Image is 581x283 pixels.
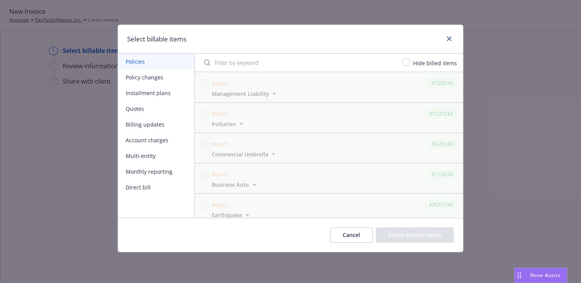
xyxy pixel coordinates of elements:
span: Policy$39,517.94Earthquake [195,194,463,224]
span: Earthquake [212,211,242,219]
span: Policy [212,171,229,178]
button: Pollution [212,120,245,128]
span: Policy [212,81,229,87]
button: Management Liability [212,90,278,98]
button: Policy changes [118,69,194,85]
button: Installment plans [118,85,194,101]
div: $3,250.00 [428,139,457,149]
input: Filter by keyword [199,55,398,70]
button: Account charges [118,132,194,148]
span: Policy$3,250.00Commercial Umbrella [195,133,463,163]
div: $12,372.62 [425,109,457,118]
button: Direct bill [118,179,194,195]
span: Policy$7,020.00Management Liability [195,72,463,102]
button: Business Auto [212,181,258,189]
span: Policy [212,141,229,148]
button: Policies [118,54,194,69]
button: Billing updates [118,117,194,132]
span: Pollution [212,120,236,128]
button: Cancel [330,227,373,243]
span: Management Liability [212,90,269,98]
h1: Select billable items [127,34,186,44]
button: Nova Assist [514,268,567,283]
button: Quotes [118,101,194,117]
div: $7,020.00 [428,78,457,88]
button: Earthquake [212,211,251,219]
button: Monthly reporting [118,164,194,179]
span: Commercial Umbrella [212,150,268,158]
div: $1,129.00 [428,169,457,179]
span: Hide billed items [413,59,457,67]
button: Multi-entity [118,148,194,164]
button: Commercial Umbrella [212,150,277,158]
span: Policy [212,202,229,209]
span: Policy [212,111,229,117]
span: Business Auto [212,181,249,189]
a: close [445,34,454,43]
span: Policy$12,372.62Pollution [195,103,463,133]
span: Policy$1,129.00Business Auto [195,163,463,193]
div: Drag to move [515,268,524,283]
div: $39,517.94 [425,200,457,209]
span: Nova Assist [530,272,561,278]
